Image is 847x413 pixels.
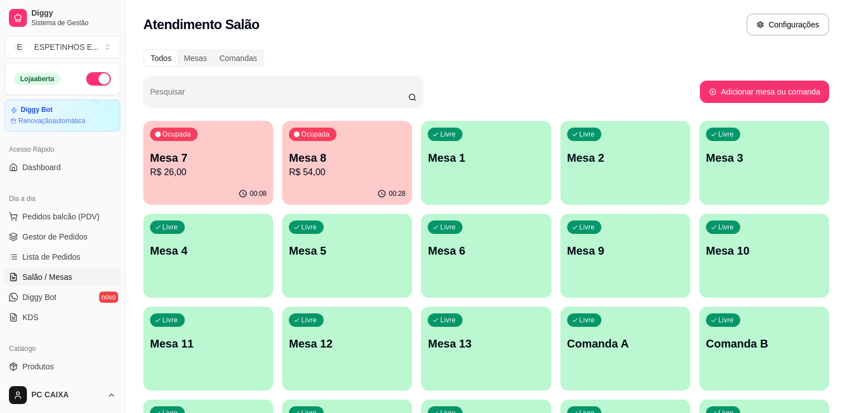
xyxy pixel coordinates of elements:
[699,121,829,205] button: LivreMesa 3
[560,121,690,205] button: LivreMesa 2
[143,121,273,205] button: OcupadaMesa 7R$ 26,0000:08
[150,166,266,179] p: R$ 26,00
[560,214,690,298] button: LivreMesa 9
[4,340,120,358] div: Catálogo
[22,211,100,222] span: Pedidos balcão (PDV)
[699,214,829,298] button: LivreMesa 10
[162,130,191,139] p: Ocupada
[86,72,111,86] button: Alterar Status
[22,292,57,303] span: Diggy Bot
[4,228,120,246] a: Gestor de Pedidos
[428,336,544,351] p: Mesa 13
[4,190,120,208] div: Dia a dia
[718,130,734,139] p: Livre
[22,312,39,323] span: KDS
[4,140,120,158] div: Acesso Rápido
[4,248,120,266] a: Lista de Pedidos
[718,316,734,325] p: Livre
[31,8,116,18] span: Diggy
[31,18,116,27] span: Sistema de Gestão
[4,288,120,306] a: Diggy Botnovo
[706,336,822,351] p: Comanda B
[4,382,120,409] button: PC CAIXA
[143,307,273,391] button: LivreMesa 11
[301,223,317,232] p: Livre
[177,50,213,66] div: Mesas
[22,231,87,242] span: Gestor de Pedidos
[579,130,595,139] p: Livre
[389,189,405,198] p: 00:28
[31,390,102,400] span: PC CAIXA
[162,223,178,232] p: Livre
[718,223,734,232] p: Livre
[150,150,266,166] p: Mesa 7
[4,100,120,132] a: Diggy BotRenovaçãoautomática
[700,81,829,103] button: Adicionar mesa ou comanda
[282,214,412,298] button: LivreMesa 5
[22,361,54,372] span: Produtos
[22,162,61,173] span: Dashboard
[14,41,25,53] span: E
[440,316,456,325] p: Livre
[4,4,120,31] a: DiggySistema de Gestão
[301,130,330,139] p: Ocupada
[567,336,684,351] p: Comanda A
[282,121,412,205] button: OcupadaMesa 8R$ 54,0000:28
[22,271,72,283] span: Salão / Mesas
[144,50,177,66] div: Todos
[4,158,120,176] a: Dashboard
[746,13,829,36] button: Configurações
[289,166,405,179] p: R$ 54,00
[567,150,684,166] p: Mesa 2
[282,307,412,391] button: LivreMesa 12
[4,208,120,226] button: Pedidos balcão (PDV)
[143,214,273,298] button: LivreMesa 4
[301,316,317,325] p: Livre
[699,307,829,391] button: LivreComanda B
[18,116,85,125] article: Renovação automática
[4,268,120,286] a: Salão / Mesas
[706,243,822,259] p: Mesa 10
[428,150,544,166] p: Mesa 1
[213,50,264,66] div: Comandas
[4,358,120,376] a: Produtos
[21,106,53,114] article: Diggy Bot
[162,316,178,325] p: Livre
[440,130,456,139] p: Livre
[579,316,595,325] p: Livre
[567,243,684,259] p: Mesa 9
[150,91,408,102] input: Pesquisar
[289,150,405,166] p: Mesa 8
[706,150,822,166] p: Mesa 3
[289,336,405,351] p: Mesa 12
[4,36,120,58] button: Select a team
[560,307,690,391] button: LivreComanda A
[421,121,551,205] button: LivreMesa 1
[34,41,99,53] div: ESPETINHOS E ...
[579,223,595,232] p: Livre
[421,214,551,298] button: LivreMesa 6
[250,189,266,198] p: 00:08
[150,243,266,259] p: Mesa 4
[150,336,266,351] p: Mesa 11
[22,251,81,262] span: Lista de Pedidos
[428,243,544,259] p: Mesa 6
[4,308,120,326] a: KDS
[440,223,456,232] p: Livre
[143,16,259,34] h2: Atendimento Salão
[421,307,551,391] button: LivreMesa 13
[289,243,405,259] p: Mesa 5
[14,73,60,85] div: Loja aberta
